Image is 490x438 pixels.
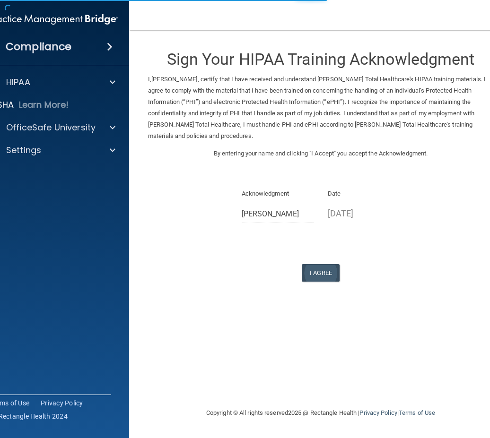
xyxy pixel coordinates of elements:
input: Full Name [242,206,314,223]
p: Acknowledgment [242,188,314,199]
p: [DATE] [328,206,400,221]
a: Privacy Policy [359,409,397,416]
p: HIPAA [6,77,30,88]
button: I Agree [302,264,340,282]
a: Privacy Policy [41,398,83,408]
h4: Compliance [6,40,71,53]
a: Terms of Use [399,409,435,416]
p: Settings [6,145,41,156]
p: Date [328,188,400,199]
p: Learn More! [19,99,69,111]
p: OfficeSafe University [6,122,96,133]
ins: [PERSON_NAME] [151,76,197,83]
